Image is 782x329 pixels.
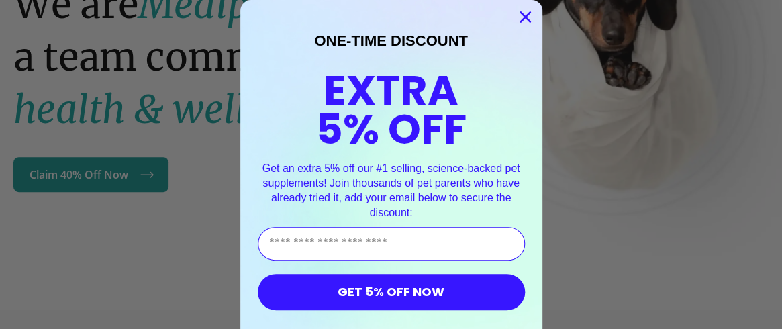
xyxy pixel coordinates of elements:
button: Close dialog [514,5,537,29]
span: EXTRA [324,61,458,120]
span: Get an extra 5% off our #1 selling, science-backed pet supplements! Join thousands of pet parents... [262,162,520,218]
span: 5% OFF [315,100,467,158]
span: ONE-TIME DISCOUNT [314,32,468,49]
button: GET 5% OFF NOW [258,274,525,310]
